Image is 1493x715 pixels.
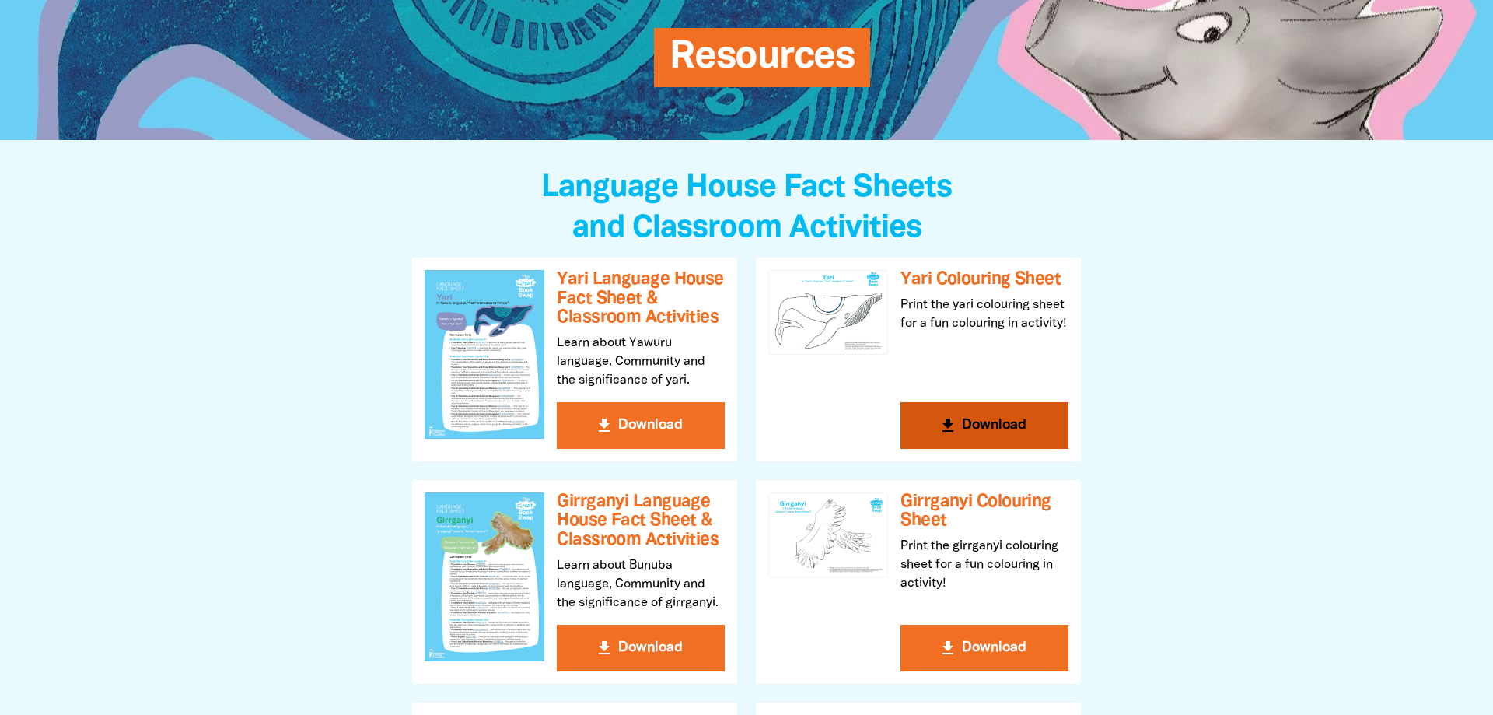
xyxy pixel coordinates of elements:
i: get_app [939,639,957,657]
i: get_app [595,416,614,435]
button: get_app Download [900,625,1068,671]
h3: Girrganyi Language House Fact Sheet & Classroom Activities [557,492,725,550]
button: get_app Download [557,625,725,671]
span: and Classroom Activities [572,214,921,243]
span: Resources [670,40,855,87]
i: get_app [939,416,957,435]
i: get_app [595,639,614,657]
button: get_app Download [900,402,1068,449]
span: Language House Fact Sheets [541,173,952,202]
h3: Yari Language House Fact Sheet & Classroom Activities [557,270,725,328]
button: get_app Download [557,402,725,449]
h3: Yari Colouring Sheet [900,270,1068,289]
h3: Girrganyi Colouring Sheet [900,492,1068,531]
